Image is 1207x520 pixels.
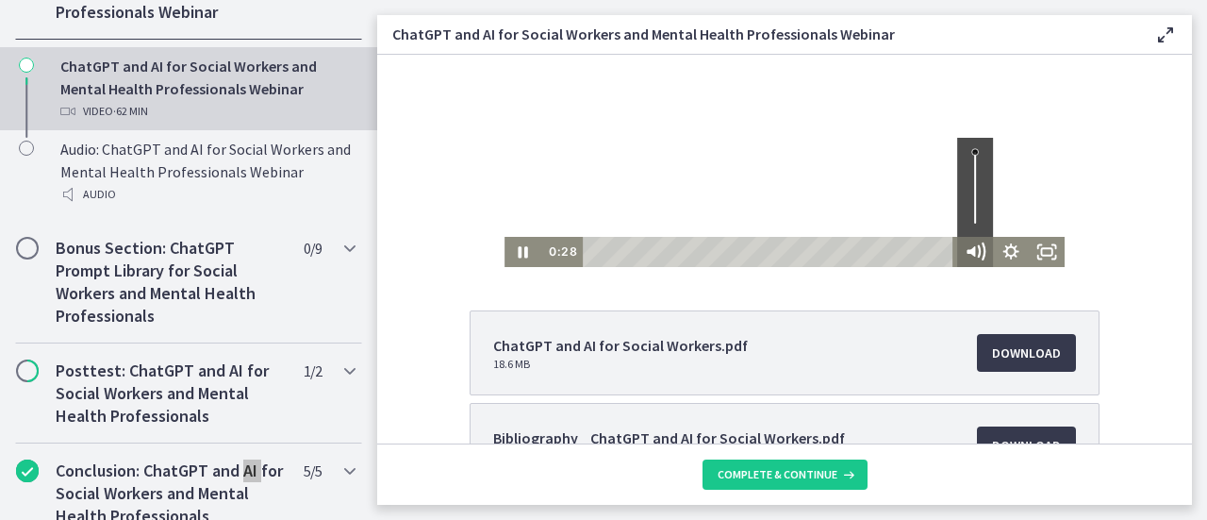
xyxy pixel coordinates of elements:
[977,334,1076,372] a: Download
[56,237,286,327] h2: Bonus Section: ChatGPT Prompt Library for Social Workers and Mental Health Professionals
[493,427,845,449] span: Bibliography_ ChatGPT and AI for Social Workers.pdf
[113,100,148,123] span: · 62 min
[60,55,355,123] div: ChatGPT and AI for Social Workers and Mental Health Professionals Webinar
[60,138,355,206] div: Audio: ChatGPT and AI for Social Workers and Mental Health Professionals Webinar
[493,334,748,357] span: ChatGPT and AI for Social Workers.pdf
[992,434,1061,457] span: Download
[304,237,322,260] span: 0 / 9
[718,467,837,482] span: Complete & continue
[304,360,322,382] span: 1 / 2
[60,100,355,123] div: Video
[977,427,1076,464] a: Download
[392,23,1124,45] h3: ChatGPT and AI for Social Workers and Mental Health Professionals Webinar
[16,460,39,482] i: Completed
[493,357,748,372] span: 18.6 MB
[304,460,322,482] span: 5 / 5
[992,342,1061,364] span: Download
[56,360,286,428] h2: Posttest: ChatGPT and AI for Social Workers and Mental Health Professionals
[703,460,868,490] button: Complete & continue
[60,183,355,206] div: Audio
